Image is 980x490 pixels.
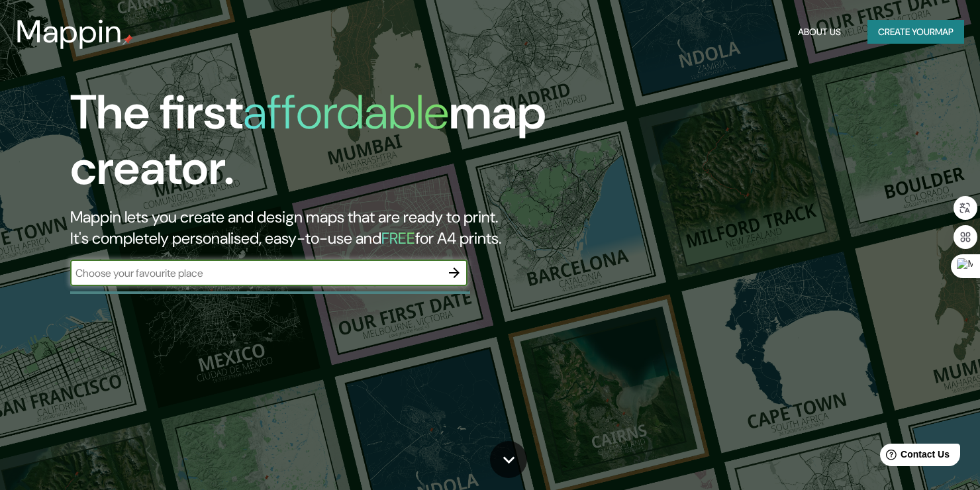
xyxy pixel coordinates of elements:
iframe: Help widget launcher [862,438,965,475]
button: Create yourmap [867,20,964,44]
h5: FREE [381,228,415,248]
h1: affordable [243,81,449,143]
img: mappin-pin [122,34,133,45]
h1: The first map creator. [70,85,560,207]
button: About Us [793,20,846,44]
h3: Mappin [16,13,122,50]
input: Choose your favourite place [70,266,441,281]
h2: Mappin lets you create and design maps that are ready to print. It's completely personalised, eas... [70,207,560,249]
